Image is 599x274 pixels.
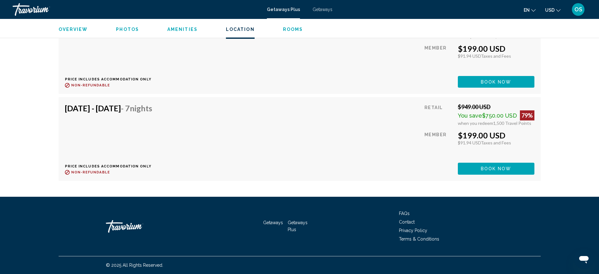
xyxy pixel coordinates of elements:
p: Price includes accommodation only [65,77,157,81]
span: Location [226,27,255,32]
span: Non-refundable [71,170,110,174]
button: Location [226,26,255,32]
div: $91.94 USD [458,140,534,145]
div: Member [424,131,453,158]
span: 1,500 Travel Points [493,120,531,126]
a: Getaways Plus [267,7,300,12]
p: Price includes accommodation only [65,164,157,168]
button: Change language [524,5,536,15]
a: Getaways [313,7,332,12]
span: Overview [59,27,88,32]
a: Travorium [106,217,169,236]
span: Nights [130,103,152,113]
a: Getaways Plus [288,220,308,232]
a: Privacy Policy [399,228,427,233]
span: Book now [481,166,511,172]
div: 79% [520,110,534,120]
span: USD [545,8,555,13]
span: Amenities [167,27,198,32]
span: Photos [116,27,139,32]
a: Getaways [263,220,283,225]
span: You save [458,112,482,119]
span: - 7 [121,103,152,113]
span: Book now [481,79,511,85]
div: $949.00 USD [458,103,534,110]
span: Rooms [283,27,303,32]
span: Non-refundable [71,83,110,87]
a: Terms & Conditions [399,236,439,242]
span: when you redeem [458,120,493,126]
a: Contact [399,219,415,224]
button: Book now [458,76,534,88]
button: Photos [116,26,139,32]
button: Book now [458,163,534,174]
span: en [524,8,530,13]
div: $91.94 USD [458,53,534,59]
span: OS [574,6,582,13]
button: User Menu [570,3,586,16]
span: Taxes and Fees [481,53,511,59]
a: FAQs [399,211,410,216]
span: © 2025 All Rights Reserved. [106,263,163,268]
h4: [DATE] - [DATE] [65,103,152,113]
button: Overview [59,26,88,32]
span: $750.00 USD [482,112,517,119]
iframe: Button to launch messaging window [574,249,594,269]
div: $199.00 USD [458,131,534,140]
button: Amenities [167,26,198,32]
div: Retail [424,103,453,126]
span: Taxes and Fees [481,140,511,145]
div: Member [424,44,453,71]
a: Travorium [13,3,261,16]
button: Rooms [283,26,303,32]
div: $199.00 USD [458,44,534,53]
button: Change currency [545,5,561,15]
